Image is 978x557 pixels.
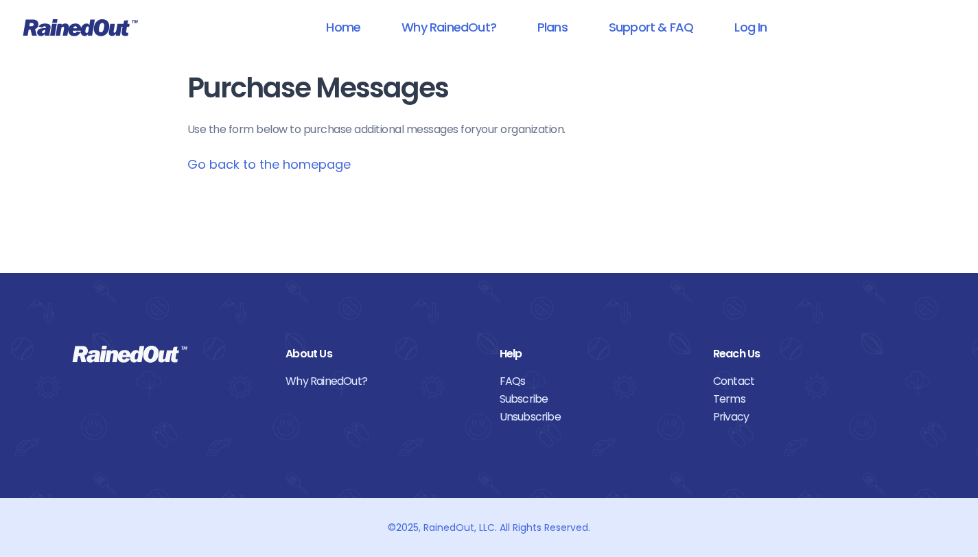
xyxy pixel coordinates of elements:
[713,372,906,390] a: Contact
[286,372,478,390] a: Why RainedOut?
[713,345,906,363] div: Reach Us
[500,372,692,390] a: FAQs
[500,408,692,426] a: Unsubscribe
[500,345,692,363] div: Help
[713,390,906,408] a: Terms
[384,12,514,43] a: Why RainedOut?
[286,345,478,363] div: About Us
[187,156,351,173] a: Go back to the homepage
[187,121,791,138] p: Use the form below to purchase additional messages for your organization .
[500,390,692,408] a: Subscribe
[717,12,784,43] a: Log In
[187,73,791,104] h1: Purchase Messages
[520,12,585,43] a: Plans
[591,12,711,43] a: Support & FAQ
[713,408,906,426] a: Privacy
[308,12,378,43] a: Home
